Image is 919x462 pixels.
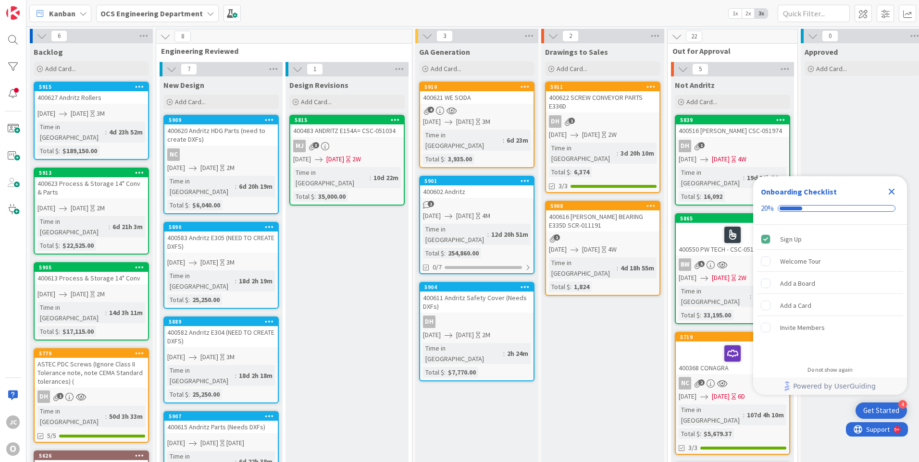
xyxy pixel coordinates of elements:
span: [DATE] [679,273,696,283]
div: Time in [GEOGRAPHIC_DATA] [423,130,503,151]
span: [DATE] [37,203,55,213]
div: 10d 22m [371,172,401,183]
span: : [105,411,107,422]
div: Time in [GEOGRAPHIC_DATA] [37,406,105,427]
a: 5911400622 SCREW CONVEYOR PARTS E336DDH[DATE][DATE]2WTime in [GEOGRAPHIC_DATA]:3d 20h 10mTotal $:... [545,82,660,193]
a: 5909400620 Andritz HDG Parts (need to create DXFs)NC[DATE][DATE]2MTime in [GEOGRAPHIC_DATA]:6d 20... [163,115,279,214]
div: 5909 [169,117,278,123]
div: DH [546,115,659,128]
div: 5719400368 CONAGRA [676,333,789,374]
span: Support [20,1,44,13]
span: [DATE] [423,117,441,127]
span: [DATE] [326,154,344,164]
div: 3M [482,117,490,127]
span: 1 [569,118,575,124]
div: 5719 [680,334,789,340]
span: [DATE] [71,289,88,299]
a: 5719400368 CONAGRANC[DATE][DATE]6DTime in [GEOGRAPHIC_DATA]:107d 4h 10mTotal $:$5,679.373/3 [675,332,790,455]
a: 5890400583 Andritz E305 (NEED TO CREATE DXFS)[DATE][DATE]3MTime in [GEOGRAPHIC_DATA]:18d 2h 19mTo... [163,222,279,309]
span: [DATE] [37,109,55,119]
div: 4d 18h 55m [618,263,657,273]
div: 5901 [424,178,534,184]
div: Add a Board [780,278,815,289]
div: 5911400622 SCREW CONVEYOR PARTS E336D [546,83,659,112]
div: 400620 Andritz HDG Parts (need to create DXFs) [164,124,278,146]
div: 5890 [169,224,278,231]
div: 400516 [PERSON_NAME] CSC-051974 [676,124,789,137]
div: Sign Up [780,233,802,245]
div: 12d 20h 51m [489,229,531,240]
div: 400615 Andritz Parts (Needs DXFs) [164,421,278,433]
div: 6d 23m [504,135,531,146]
div: 400583 Andritz E305 (NEED TO CREATE DXFS) [164,231,278,253]
span: [DATE] [549,130,567,140]
div: Footer [753,377,907,395]
div: DH [676,140,789,152]
div: $189,150.00 [60,146,99,156]
div: NC [167,148,180,161]
div: 5815 [295,117,404,123]
span: [DATE] [582,130,600,140]
div: 3M [226,257,235,267]
a: 5839400516 [PERSON_NAME] CSC-051974DH[DATE][DATE]4WTime in [GEOGRAPHIC_DATA]:19d 18h 56mTotal $:1... [675,115,790,206]
span: [DATE] [71,109,88,119]
div: Time in [GEOGRAPHIC_DATA] [549,257,617,279]
div: 2M [97,203,105,213]
span: : [59,240,60,251]
div: 5889 [169,318,278,325]
span: Add Card... [816,64,847,73]
div: 5890 [164,223,278,231]
div: Open Get Started checklist, remaining modules: 4 [856,402,907,419]
span: [DATE] [200,257,218,267]
div: 5865 [680,215,789,222]
div: Time in [GEOGRAPHIC_DATA] [423,343,503,364]
span: Add Card... [301,97,332,106]
span: : [503,135,504,146]
div: 34d 2h 3m [751,291,786,302]
div: 5815 [290,116,404,124]
div: Time in [GEOGRAPHIC_DATA] [679,286,750,307]
div: 400616 [PERSON_NAME] BEARING E335D SCR-011191 [546,210,659,231]
a: 5915400627 Andritz Rollers[DATE][DATE]3MTime in [GEOGRAPHIC_DATA]:4d 23h 52mTotal $:$189,150.00 [34,82,149,160]
div: Time in [GEOGRAPHIC_DATA] [293,167,370,188]
span: : [105,127,107,137]
div: Time in [GEOGRAPHIC_DATA] [167,365,235,386]
div: 5909400620 Andritz HDG Parts (need to create DXFs) [164,116,278,146]
div: 5913 [35,169,148,177]
span: 4 [428,107,434,113]
span: [DATE] [582,244,600,255]
div: 5889 [164,317,278,326]
span: 2 [698,379,705,386]
span: : [235,370,236,381]
div: 2W [352,154,361,164]
div: 5890400583 Andritz E305 (NEED TO CREATE DXFS) [164,223,278,253]
div: Total $ [37,326,59,337]
div: Total $ [679,191,700,202]
div: Total $ [167,294,188,305]
b: OCS Engineering Department [100,9,203,18]
div: Total $ [549,281,570,292]
div: 14d 3h 11m [107,307,145,318]
div: 4 [898,400,907,409]
div: DH [423,316,435,328]
span: 5/5 [47,431,56,441]
div: Total $ [679,428,700,439]
div: 5865 [676,214,789,223]
div: Onboarding Checklist [761,186,837,197]
div: 3M [226,352,235,362]
span: 1 [428,201,434,207]
span: [DATE] [712,273,730,283]
div: 5779ASTEC PDC Screws (Ignore Class II Tolerance note, note CEMA Standard tolerances) ( [35,349,148,388]
a: 5815400483 ANDRITZ E154A= CSC-051034MJ[DATE][DATE]2WTime in [GEOGRAPHIC_DATA]:10d 22mTotal $:35,0... [289,115,405,206]
input: Quick Filter... [778,5,850,22]
span: : [59,146,60,156]
div: 400582 Andritz E304 (NEED TO CREATE DXFS) [164,326,278,347]
div: $5,679.37 [701,428,734,439]
span: [DATE] [423,330,441,340]
div: 5907 [169,413,278,420]
a: 5901400602 Andritz[DATE][DATE]4MTime in [GEOGRAPHIC_DATA]:12d 20h 51mTotal $:254,860.000/7 [419,176,534,274]
div: Total $ [167,389,188,400]
span: [DATE] [712,154,730,164]
span: : [444,367,446,377]
div: 5915 [35,83,148,91]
